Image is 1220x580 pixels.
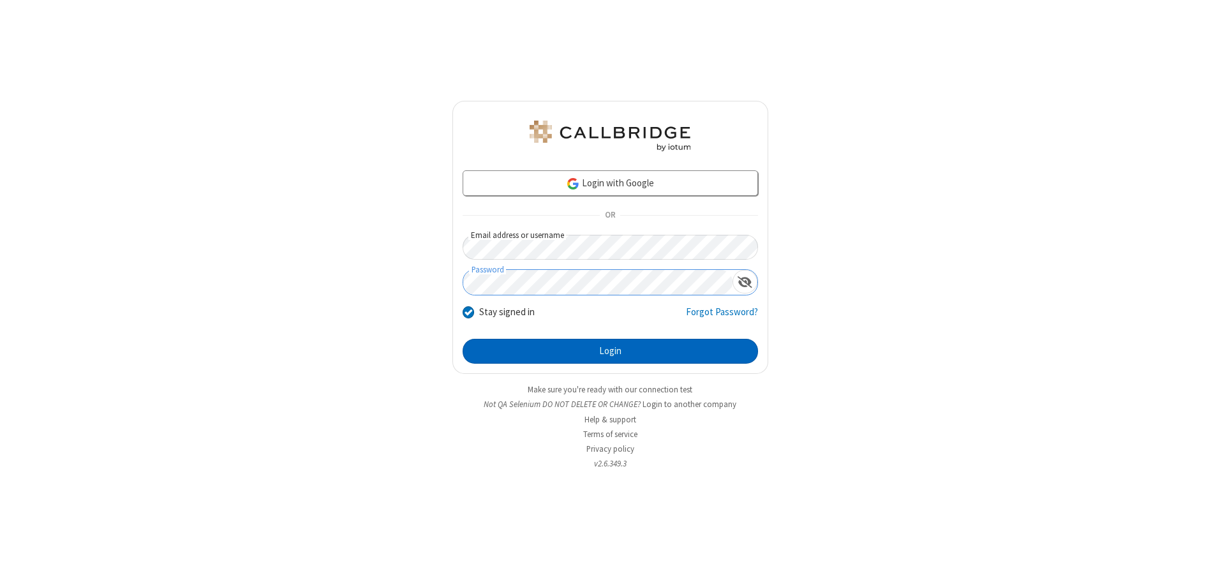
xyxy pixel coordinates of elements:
img: QA Selenium DO NOT DELETE OR CHANGE [527,121,693,151]
input: Email address or username [463,235,758,260]
div: Show password [733,270,757,294]
a: Make sure you're ready with our connection test [528,384,692,395]
label: Stay signed in [479,305,535,320]
span: OR [600,207,620,225]
a: Help & support [584,414,636,425]
a: Forgot Password? [686,305,758,329]
li: v2.6.349.3 [452,457,768,470]
button: Login to another company [643,398,736,410]
input: Password [463,270,733,295]
button: Login [463,339,758,364]
img: google-icon.png [566,177,580,191]
li: Not QA Selenium DO NOT DELETE OR CHANGE? [452,398,768,410]
a: Privacy policy [586,443,634,454]
a: Terms of service [583,429,637,440]
a: Login with Google [463,170,758,196]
